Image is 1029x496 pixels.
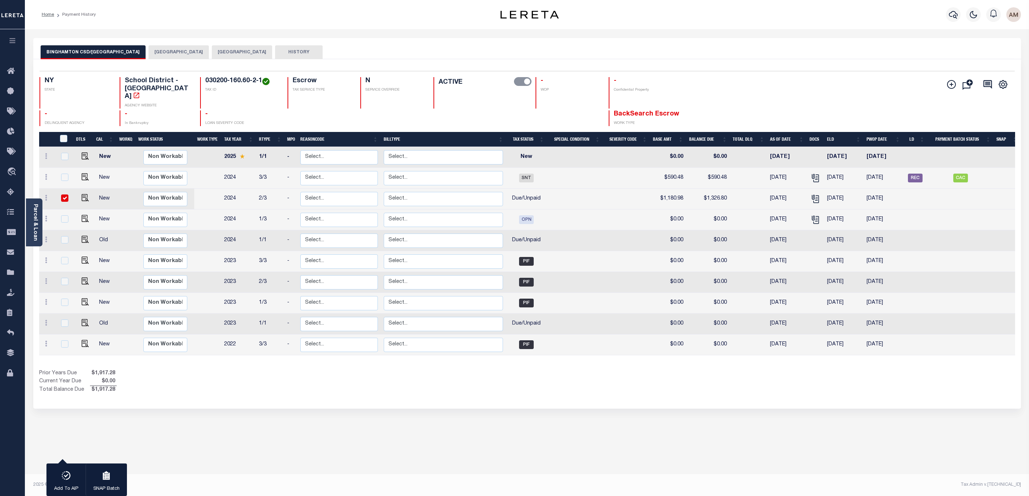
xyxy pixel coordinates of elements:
td: 1/1 [256,230,284,251]
td: $0.00 [650,272,686,293]
td: New [96,168,120,189]
button: [GEOGRAPHIC_DATA] [212,45,272,59]
th: &nbsp;&nbsp;&nbsp;&nbsp;&nbsp;&nbsp;&nbsp;&nbsp;&nbsp;&nbsp; [39,132,56,147]
th: Severity Code: activate to sort column ascending [603,132,650,147]
th: Work Type [194,132,222,147]
th: Tax Status: activate to sort column ascending [506,132,547,147]
span: - [125,111,127,117]
td: [DATE] [824,209,864,230]
span: PIF [519,257,534,266]
td: [DATE] [824,147,864,168]
td: [DATE] [864,293,903,314]
span: PIF [519,340,534,349]
td: 2024 [221,209,256,230]
td: Current Year Due [39,378,90,386]
td: [DATE] [824,230,864,251]
td: 3/3 [256,334,284,355]
p: LOAN SEVERITY CODE [205,121,279,126]
td: $0.00 [686,334,730,355]
td: Due/Unpaid [506,230,547,251]
td: 2025 [221,147,256,168]
td: [DATE] [767,147,807,168]
td: [DATE] [824,272,864,293]
p: TAX ID [205,87,279,93]
td: $0.00 [650,230,686,251]
td: New [96,334,120,355]
span: - [205,111,208,117]
p: DELINQUENT AGENCY [45,121,111,126]
td: [DATE] [824,293,864,314]
td: $0.00 [686,147,730,168]
td: $0.00 [686,251,730,272]
td: [DATE] [824,314,864,334]
label: ACTIVE [439,77,462,87]
td: $1,180.98 [650,189,686,209]
td: $0.00 [686,293,730,314]
td: [DATE] [864,189,903,209]
td: 2022 [221,334,256,355]
span: REC [908,174,923,182]
span: BackSearch Escrow [614,111,679,117]
td: $590.48 [650,168,686,189]
td: - [284,251,297,272]
span: CAC [953,174,968,182]
td: [DATE] [767,230,807,251]
td: 3/3 [256,168,284,189]
th: BillType: activate to sort column ascending [381,132,506,147]
th: PWOP Date: activate to sort column ascending [864,132,903,147]
td: - [284,168,297,189]
th: Payment Batch Status: activate to sort column ascending [927,132,994,147]
img: Star.svg [240,154,245,159]
td: [DATE] [767,251,807,272]
span: - [614,77,616,84]
td: - [284,209,297,230]
td: Old [96,230,120,251]
td: - [284,230,297,251]
span: SNT [519,174,534,182]
a: REC [908,175,923,181]
button: BINGHAMTON CSD/[GEOGRAPHIC_DATA] [41,45,146,59]
p: WOP [541,87,600,93]
td: $0.00 [686,230,730,251]
th: Balance Due: activate to sort column ascending [686,132,730,147]
td: - [284,334,297,355]
td: [DATE] [864,314,903,334]
td: [DATE] [864,272,903,293]
td: $0.00 [650,314,686,334]
td: [DATE] [767,209,807,230]
a: CAC [953,175,968,181]
td: $0.00 [650,293,686,314]
td: 1/1 [256,147,284,168]
td: [DATE] [864,230,903,251]
td: New [96,293,120,314]
span: $1,917.28 [90,386,117,394]
th: WorkQ [116,132,135,147]
td: $0.00 [650,251,686,272]
td: 2024 [221,230,256,251]
td: 2023 [221,251,256,272]
td: - [284,189,297,209]
td: New [96,272,120,293]
th: ELD: activate to sort column ascending [824,132,864,147]
td: $0.00 [686,272,730,293]
td: $1,326.80 [686,189,730,209]
td: 2023 [221,314,256,334]
img: logo-dark.svg [500,11,559,19]
td: 1/1 [256,314,284,334]
td: New [96,147,120,168]
h4: N [365,77,425,85]
a: Home [42,12,54,17]
td: [DATE] [824,334,864,355]
td: - [284,272,297,293]
td: 2023 [221,272,256,293]
li: Payment History [54,11,96,18]
span: - [541,77,543,84]
td: Prior Years Due [39,370,90,378]
td: 2024 [221,189,256,209]
th: Tax Year: activate to sort column ascending [221,132,256,147]
td: [DATE] [767,293,807,314]
td: 3/3 [256,251,284,272]
th: LD: activate to sort column ascending [903,132,927,147]
td: [DATE] [824,251,864,272]
td: [DATE] [864,168,903,189]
